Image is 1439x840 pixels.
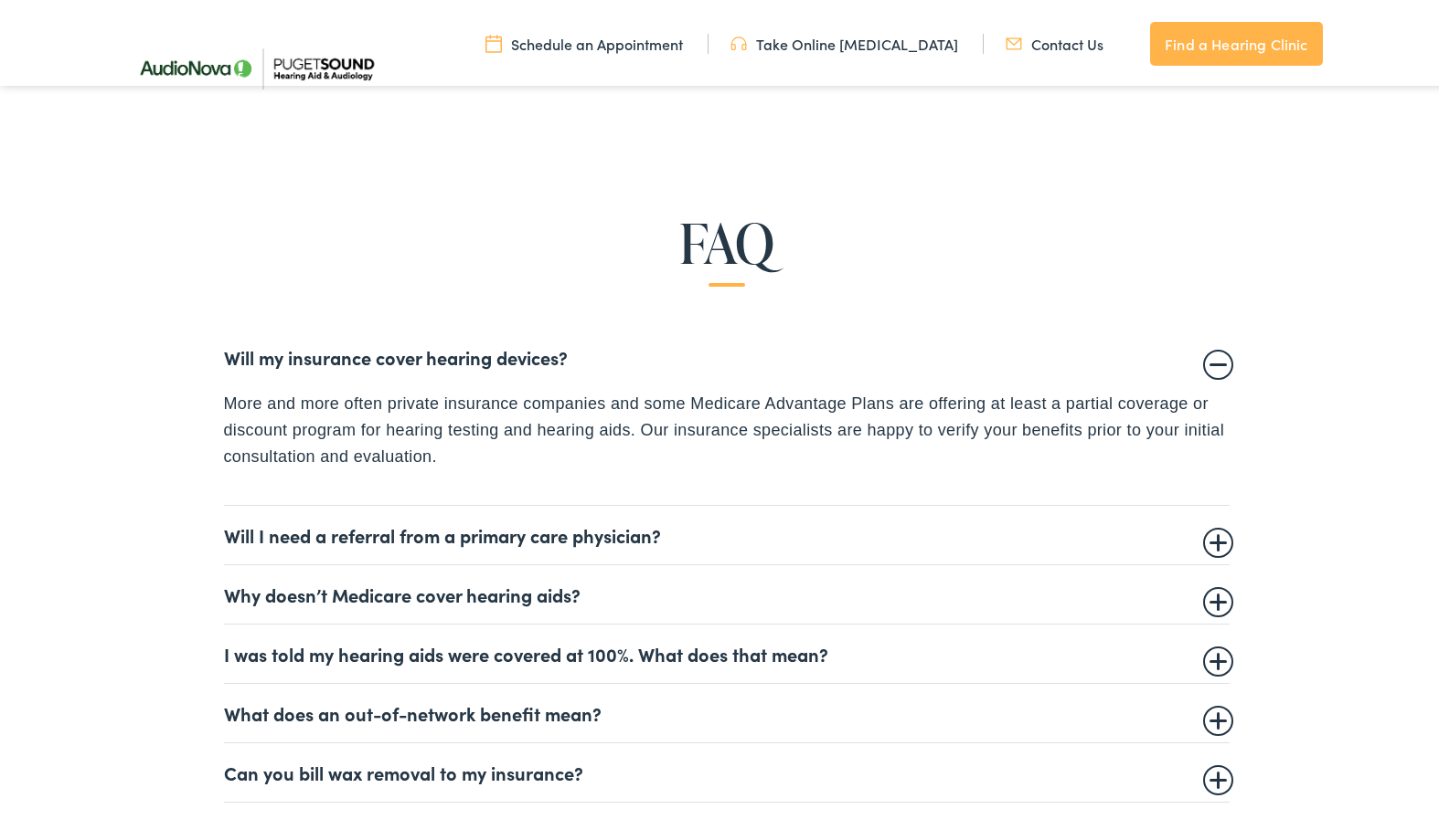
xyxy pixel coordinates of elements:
[1150,18,1322,62] a: Find a Hearing Clinic
[485,30,502,50] img: utility icon
[224,758,1230,780] summary: Can you bill wax removal to my insurance?
[1006,30,1022,50] img: utility icon
[224,520,1230,542] summary: Will I need a referral from a primary care physician?
[485,30,683,50] a: Schedule an Appointment
[224,387,1230,466] p: More and more often private insurance companies and some Medicare Advantage Plans are offering at...
[224,698,1230,720] summary: What does an out-of-network benefit mean?
[70,209,1381,269] h2: FAQ
[224,580,1230,602] summary: Why doesn’t Medicare cover hearing aids?
[224,342,1230,364] summary: Will my insurance cover hearing devices?
[730,30,958,50] a: Take Online [MEDICAL_DATA]
[1006,30,1103,50] a: Contact Us
[730,30,747,50] img: utility icon
[224,639,1230,661] summary: I was told my hearing aids were covered at 100%. What does that mean?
